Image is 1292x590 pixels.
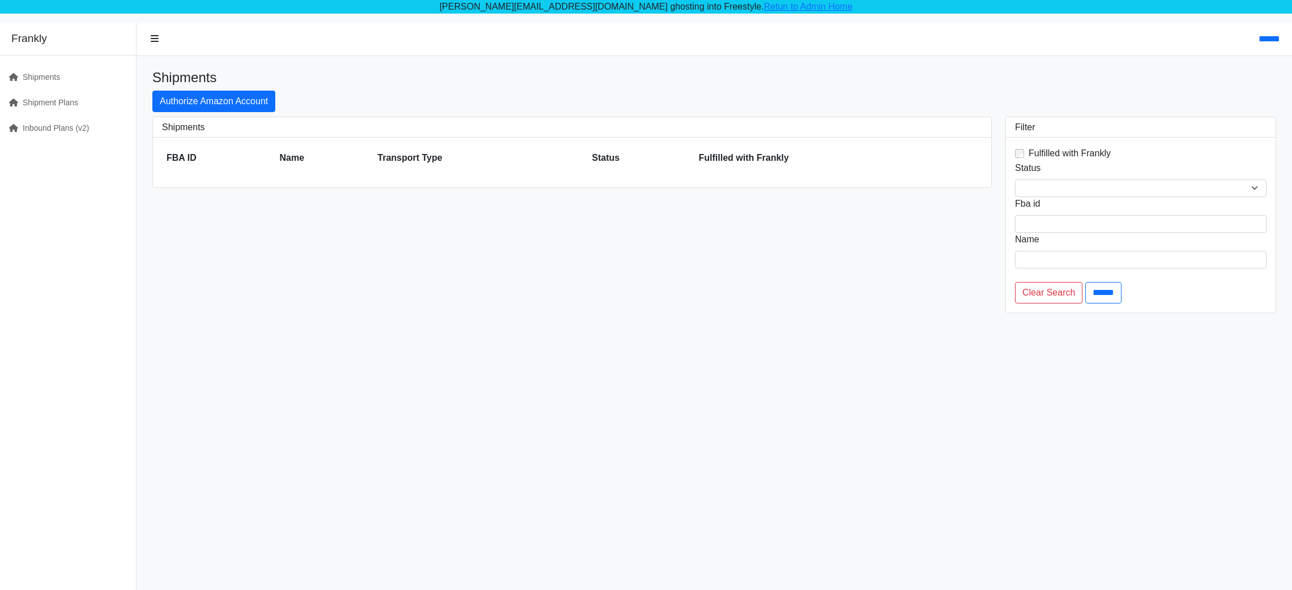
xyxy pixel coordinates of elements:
[1029,147,1111,160] label: Fulfilled with Frankly
[275,147,373,169] th: Name
[162,147,275,169] th: FBA ID
[152,91,275,112] a: Authorize Amazon Account
[1015,122,1267,132] h3: Filter
[694,147,982,169] th: Fulfilled with Frankly
[1015,282,1082,303] a: Clear Search
[152,70,1276,86] h1: Shipments
[764,2,853,11] a: Retun to Admin Home
[1015,161,1041,175] label: Status
[162,122,982,132] h3: Shipments
[373,147,588,169] th: Transport Type
[1015,233,1039,246] label: Name
[1015,197,1040,211] label: Fba id
[587,147,694,169] th: Status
